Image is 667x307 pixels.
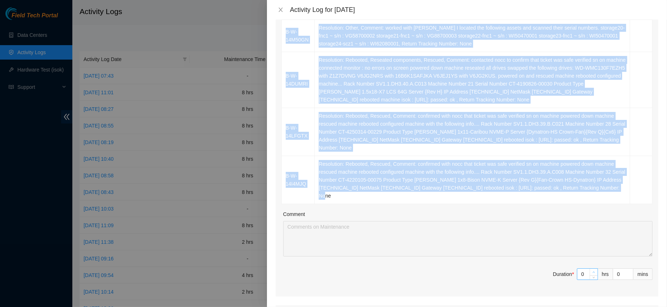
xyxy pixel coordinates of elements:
[290,6,658,14] div: Activity Log for [DATE]
[592,275,596,280] span: down
[278,7,284,13] span: close
[286,125,308,139] a: B-W-14LFGTX
[283,210,305,218] label: Comment
[286,29,309,43] a: B-W-14M50GN
[315,108,630,156] td: Resolution: Rebooted, Rescued, Comment: confirmed with nocc that ticket was safe verified sn on m...
[276,7,286,13] button: Close
[590,269,598,275] span: Increase Value
[315,20,630,52] td: Resolution: Other, Comment: worked with [PERSON_NAME] I located the following assets and scanned ...
[598,268,613,280] div: hrs
[286,73,308,87] a: B-W-14DUMRI
[590,275,598,280] span: Decrease Value
[315,156,630,204] td: Resolution: Rebooted, Rescued, Comment: confirmed with nocc that ticket was safe verified sn on m...
[286,173,306,187] a: B-W-14I4MJQ
[283,221,653,256] textarea: Comment
[633,268,653,280] div: mins
[553,270,574,278] div: Duration
[315,52,630,108] td: Resolution: Rebooted, Reseated components, Rescued, Comment: contacted nocc to confirm that ticke...
[592,270,596,274] span: up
